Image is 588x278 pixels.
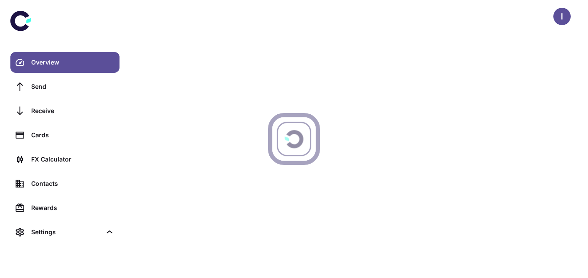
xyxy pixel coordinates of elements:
div: FX Calculator [31,155,114,164]
a: Rewards [10,197,120,218]
div: Receive [31,106,114,116]
div: Rewards [31,203,114,213]
a: Cards [10,125,120,145]
div: Send [31,82,114,91]
a: Receive [10,100,120,121]
button: I [553,8,571,25]
a: FX Calculator [10,149,120,170]
div: Overview [31,58,114,67]
a: Send [10,76,120,97]
div: Settings [10,222,120,242]
a: Contacts [10,173,120,194]
a: Overview [10,52,120,73]
div: Contacts [31,179,114,188]
div: Settings [31,227,101,237]
div: Cards [31,130,114,140]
